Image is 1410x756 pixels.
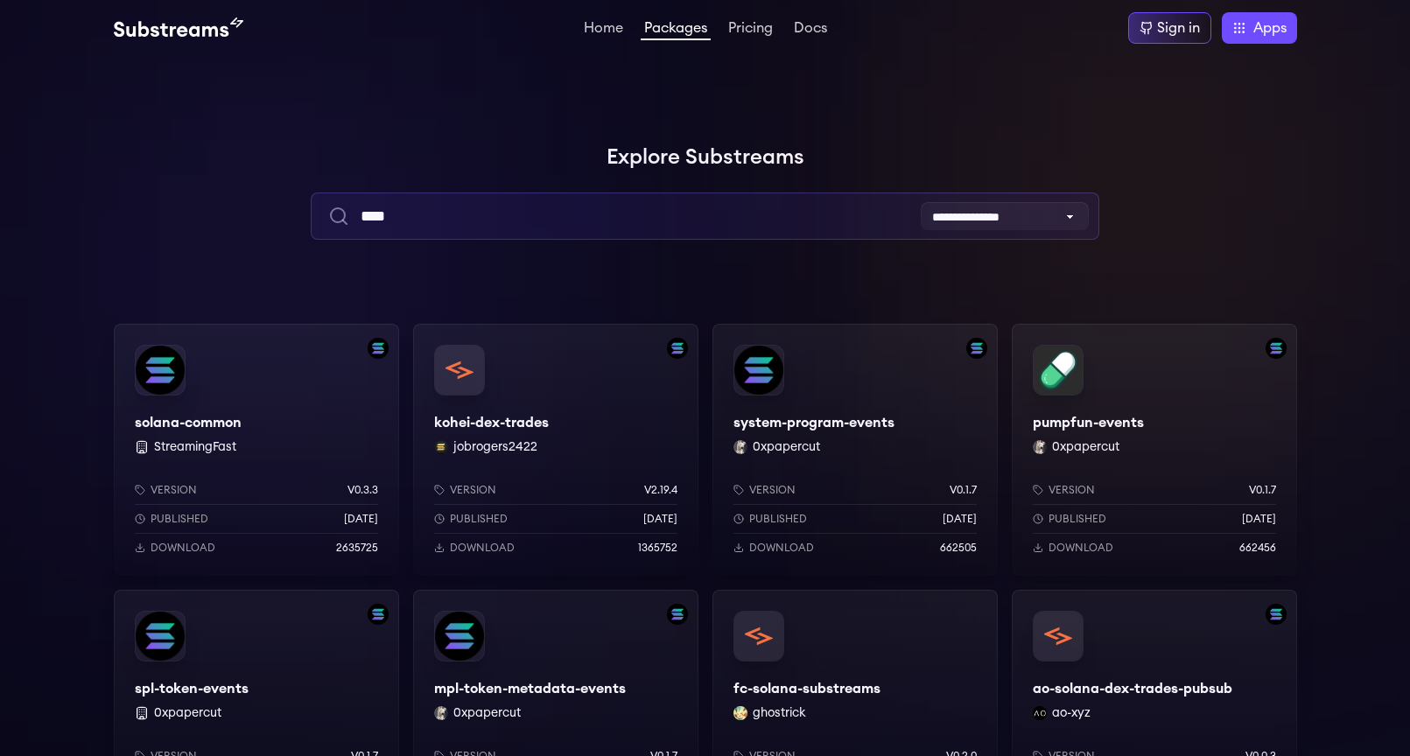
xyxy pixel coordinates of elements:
button: 0xpapercut [453,704,521,722]
p: v0.1.7 [950,483,977,497]
p: Published [151,512,208,526]
img: Filter by solana network [1266,604,1287,625]
p: Version [450,483,496,497]
img: Substream's logo [114,17,243,38]
img: Filter by solana network [368,604,389,625]
div: Sign in [1157,17,1200,38]
span: Apps [1253,17,1287,38]
button: 0xpapercut [753,438,820,456]
a: Home [580,21,627,38]
p: Version [1049,483,1095,497]
p: [DATE] [344,512,378,526]
img: Filter by solana network [368,338,389,359]
p: Download [749,541,814,555]
a: Filter by solana networksolana-commonsolana-common StreamingFastVersionv0.3.3Published[DATE]Downl... [114,324,399,576]
a: Docs [790,21,831,38]
p: v2.19.4 [644,483,677,497]
img: Filter by solana network [966,338,987,359]
a: Pricing [725,21,776,38]
p: Version [151,483,197,497]
p: [DATE] [943,512,977,526]
p: [DATE] [643,512,677,526]
img: Filter by solana network [667,338,688,359]
a: Packages [641,21,711,40]
button: StreamingFast [154,438,236,456]
p: Published [749,512,807,526]
p: Download [450,541,515,555]
p: Published [1049,512,1106,526]
a: Filter by solana networksystem-program-eventssystem-program-events0xpapercut 0xpapercutVersionv0.... [712,324,998,576]
img: Filter by solana network [667,604,688,625]
p: Download [1049,541,1113,555]
a: Filter by solana networkpumpfun-eventspumpfun-events0xpapercut 0xpapercutVersionv0.1.7Published[D... [1012,324,1297,576]
a: Filter by solana networkkohei-dex-tradeskohei-dex-tradesjobrogers2422 jobrogers2422Versionv2.19.4... [413,324,698,576]
p: 2635725 [336,541,378,555]
p: 662505 [940,541,977,555]
p: v0.1.7 [1249,483,1276,497]
p: Version [749,483,796,497]
button: ghostrick [753,704,806,722]
p: Published [450,512,508,526]
img: Filter by solana network [1266,338,1287,359]
button: 0xpapercut [154,704,221,722]
p: [DATE] [1242,512,1276,526]
button: ao-xyz [1052,704,1091,722]
h1: Explore Substreams [114,140,1297,175]
a: Sign in [1128,12,1211,44]
p: 1365752 [638,541,677,555]
p: v0.3.3 [347,483,378,497]
button: 0xpapercut [1052,438,1119,456]
p: 662456 [1239,541,1276,555]
p: Download [151,541,215,555]
button: jobrogers2422 [453,438,537,456]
